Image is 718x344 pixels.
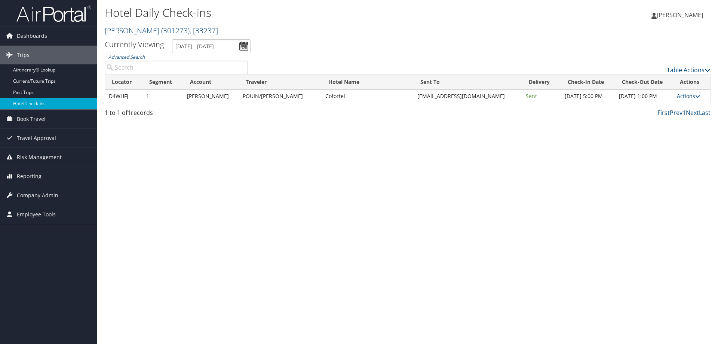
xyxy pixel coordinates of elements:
[105,89,142,103] td: D4WHFJ
[561,75,615,89] th: Check-In Date: activate to sort column ascending
[651,4,711,26] a: [PERSON_NAME]
[670,109,682,117] a: Prev
[17,186,58,205] span: Company Admin
[105,5,509,21] h1: Hotel Daily Check-ins
[561,89,615,103] td: [DATE] 5:00 PM
[105,25,218,36] a: [PERSON_NAME]
[17,129,56,147] span: Travel Approval
[172,39,251,53] input: [DATE] - [DATE]
[105,61,248,74] input: Advanced Search
[682,109,686,117] a: 1
[17,110,46,128] span: Book Travel
[17,46,30,64] span: Trips
[17,205,56,224] span: Employee Tools
[105,75,142,89] th: Locator: activate to sort column ascending
[686,109,699,117] a: Next
[414,89,522,103] td: [EMAIL_ADDRESS][DOMAIN_NAME]
[105,39,164,49] h3: Currently Viewing
[677,92,700,100] a: Actions
[414,75,522,89] th: Sent To: activate to sort column ascending
[105,108,248,121] div: 1 to 1 of records
[667,66,711,74] a: Table Actions
[17,167,42,186] span: Reporting
[142,75,183,89] th: Segment: activate to sort column ascending
[142,89,183,103] td: 1
[239,89,322,103] td: POUIN/[PERSON_NAME]
[17,148,62,167] span: Risk Management
[190,25,218,36] span: , [ 33237 ]
[657,11,703,19] span: [PERSON_NAME]
[322,75,413,89] th: Hotel Name: activate to sort column ascending
[161,25,190,36] span: ( 301273 )
[17,27,47,45] span: Dashboards
[16,5,91,22] img: airportal-logo.png
[239,75,322,89] th: Traveler: activate to sort column ascending
[128,109,131,117] span: 1
[183,89,239,103] td: [PERSON_NAME]
[615,75,673,89] th: Check-Out Date: activate to sort column ascending
[699,109,711,117] a: Last
[522,75,561,89] th: Delivery: activate to sort column ascending
[322,89,413,103] td: Cofortel
[673,75,710,89] th: Actions
[526,92,537,100] span: Sent
[108,54,145,60] a: Advanced Search
[183,75,239,89] th: Account: activate to sort column ascending
[615,89,673,103] td: [DATE] 1:00 PM
[657,109,670,117] a: First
